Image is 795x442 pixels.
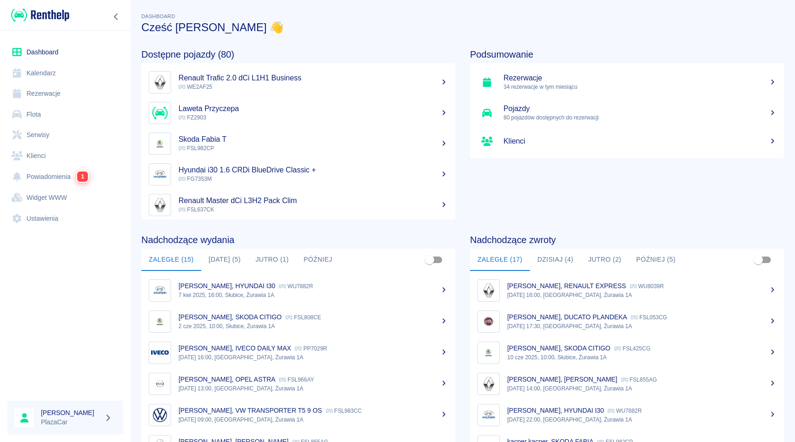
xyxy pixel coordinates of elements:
[179,73,448,83] h5: Renault Trafic 2.0 dCi L1H1 Business
[141,399,455,430] a: Image[PERSON_NAME], VW TRANSPORTER T5 9 OS FSL983CC[DATE] 09:00, [GEOGRAPHIC_DATA], Żurawia 1A
[507,322,776,330] p: [DATE] 17:30, [GEOGRAPHIC_DATA], Żurawia 1A
[470,128,784,154] a: Klienci
[507,353,776,362] p: 10 cze 2025, 10:00, Słubice, Żurawia 1A
[179,165,448,175] h5: Hyundai i30 1.6 CRDi BlueDrive Classic +
[421,251,438,269] span: Pokaż przypisane tylko do mnie
[151,375,169,393] img: Image
[470,337,784,368] a: Image[PERSON_NAME], SKODA CITIGO FSL425CG10 cze 2025, 10:00, Słubice, Żurawia 1A
[7,42,123,63] a: Dashboard
[179,282,275,290] p: [PERSON_NAME], HYUNDAI I30
[749,251,767,269] span: Pokaż przypisane tylko do mnie
[179,104,448,113] h5: Laweta Przyczepa
[507,291,776,299] p: [DATE] 16:00, [GEOGRAPHIC_DATA], Żurawia 1A
[470,98,784,128] a: Pojazdy80 pojazdów dostępnych do rezerwacji
[141,368,455,399] a: Image[PERSON_NAME], OPEL ASTRA FSL966AY[DATE] 13:00, [GEOGRAPHIC_DATA], Żurawia 1A
[179,313,282,321] p: [PERSON_NAME], SKODA CITIGO
[503,113,776,122] p: 80 pojazdów dostępnych do rezerwacji
[7,83,123,104] a: Rezerwacje
[141,67,455,98] a: ImageRenault Trafic 2.0 dCi L1H1 Business WE2AF25
[141,249,201,271] button: Zaległe (15)
[296,249,340,271] button: Później
[179,176,212,182] span: FG7353M
[629,249,683,271] button: Później (5)
[608,408,642,414] p: WU7882R
[179,196,448,205] h5: Renault Master dCi L3H2 Pack Clim
[470,249,530,271] button: Zaległe (17)
[151,73,169,91] img: Image
[503,104,776,113] h5: Pojazdy
[179,384,448,393] p: [DATE] 13:00, [GEOGRAPHIC_DATA], Żurawia 1A
[179,407,322,414] p: [PERSON_NAME], VW TRANSPORTER T5 9 OS
[7,208,123,229] a: Ustawienia
[179,322,448,330] p: 2 cze 2025, 10:00, Słubice, Żurawia 1A
[507,416,776,424] p: [DATE] 22:00, [GEOGRAPHIC_DATA], Żurawia 1A
[179,145,214,152] span: FSL982CP
[7,125,123,145] a: Serwisy
[503,83,776,91] p: 34 rezerwacje w tym miesiącu
[480,344,497,362] img: Image
[503,73,776,83] h5: Rezerwacje
[41,408,100,417] h6: [PERSON_NAME]
[295,345,327,352] p: PP7029R
[631,314,667,321] p: FSL053CG
[480,282,497,299] img: Image
[141,190,455,220] a: ImageRenault Master dCi L3H2 Pack Clim FSL637CK
[141,337,455,368] a: Image[PERSON_NAME], IVECO DAILY MAX PP7029R[DATE] 16:00, [GEOGRAPHIC_DATA], Żurawia 1A
[326,408,362,414] p: FSL983CC
[507,376,617,383] p: [PERSON_NAME], [PERSON_NAME]
[7,63,123,84] a: Kalendarz
[630,283,664,290] p: WU8039R
[614,345,650,352] p: FSL425CG
[470,275,784,306] a: Image[PERSON_NAME], RENAULT EXPRESS WU8039R[DATE] 16:00, [GEOGRAPHIC_DATA], Żurawia 1A
[151,344,169,362] img: Image
[11,7,69,23] img: Renthelp logo
[470,67,784,98] a: Rezerwacje34 rezerwacje w tym miesiącu
[179,376,275,383] p: [PERSON_NAME], OPEL ASTRA
[507,407,604,414] p: [PERSON_NAME], HYUNDAI I30
[179,353,448,362] p: [DATE] 16:00, [GEOGRAPHIC_DATA], Żurawia 1A
[179,114,206,121] span: FZ2903
[279,376,314,383] p: FSL966AY
[470,306,784,337] a: Image[PERSON_NAME], DUCATO PLANDEKA FSL053CG[DATE] 17:30, [GEOGRAPHIC_DATA], Żurawia 1A
[179,344,291,352] p: [PERSON_NAME], IVECO DAILY MAX
[141,159,455,190] a: ImageHyundai i30 1.6 CRDi BlueDrive Classic + FG7353M
[151,406,169,424] img: Image
[470,399,784,430] a: Image[PERSON_NAME], HYUNDAI I30 WU7882R[DATE] 22:00, [GEOGRAPHIC_DATA], Żurawia 1A
[77,172,88,182] span: 1
[7,104,123,125] a: Flota
[141,275,455,306] a: Image[PERSON_NAME], HYUNDAI I30 WU7882R7 kwi 2025, 16:00, Słubice, Żurawia 1A
[7,166,123,187] a: Powiadomienia1
[470,234,784,245] h4: Nadchodzące zwroty
[109,11,123,23] button: Zwiń nawigację
[7,187,123,208] a: Widget WWW
[179,291,448,299] p: 7 kwi 2025, 16:00, Słubice, Żurawia 1A
[480,375,497,393] img: Image
[581,249,629,271] button: Jutro (2)
[480,406,497,424] img: Image
[507,344,610,352] p: [PERSON_NAME], SKODA CITIGO
[151,165,169,183] img: Image
[507,282,626,290] p: [PERSON_NAME], RENAULT EXPRESS
[7,145,123,166] a: Klienci
[285,314,321,321] p: FSL808CE
[248,249,296,271] button: Jutro (1)
[151,196,169,214] img: Image
[179,135,448,144] h5: Skoda Fabia T
[151,135,169,152] img: Image
[507,313,627,321] p: [PERSON_NAME], DUCATO PLANDEKA
[201,249,248,271] button: [DATE] (5)
[141,13,175,19] span: Dashboard
[179,416,448,424] p: [DATE] 09:00, [GEOGRAPHIC_DATA], Żurawia 1A
[179,206,214,213] span: FSL637CK
[141,21,784,34] h3: Cześć [PERSON_NAME] 👋
[279,283,313,290] p: WU7882R
[503,137,776,146] h5: Klienci
[141,49,455,60] h4: Dostępne pojazdy (80)
[151,282,169,299] img: Image
[41,417,100,427] p: PlazaCar
[141,98,455,128] a: ImageLaweta Przyczepa FZ2903
[470,368,784,399] a: Image[PERSON_NAME], [PERSON_NAME] FSL855AG[DATE] 14:00, [GEOGRAPHIC_DATA], Żurawia 1A
[179,84,212,90] span: WE2AF25
[141,128,455,159] a: ImageSkoda Fabia T FSL982CP
[470,49,784,60] h4: Podsumowanie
